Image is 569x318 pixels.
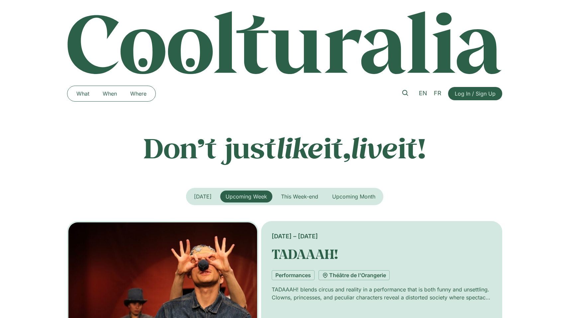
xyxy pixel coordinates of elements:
[70,88,96,99] a: What
[272,270,315,280] a: Performances
[226,193,267,200] span: Upcoming Week
[434,90,441,97] span: FR
[124,88,153,99] a: Where
[351,129,398,166] em: live
[332,193,375,200] span: Upcoming Month
[455,90,496,98] span: Log In / Sign Up
[67,131,502,164] p: Don’t just it, it!
[276,129,324,166] em: like
[194,193,212,200] span: [DATE]
[272,285,491,301] p: TADAAAH! blends circus and reality in a performance that is both funny and unsettling. Clowns, pr...
[430,89,445,98] a: FR
[70,88,153,99] nav: Menu
[281,193,318,200] span: This Week-end
[319,270,390,280] a: Théâtre de l'Orangerie
[272,232,491,241] div: [DATE] – [DATE]
[272,245,338,263] a: TADAAAH!
[96,88,124,99] a: When
[448,87,502,100] a: Log In / Sign Up
[416,89,430,98] a: EN
[419,90,427,97] span: EN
